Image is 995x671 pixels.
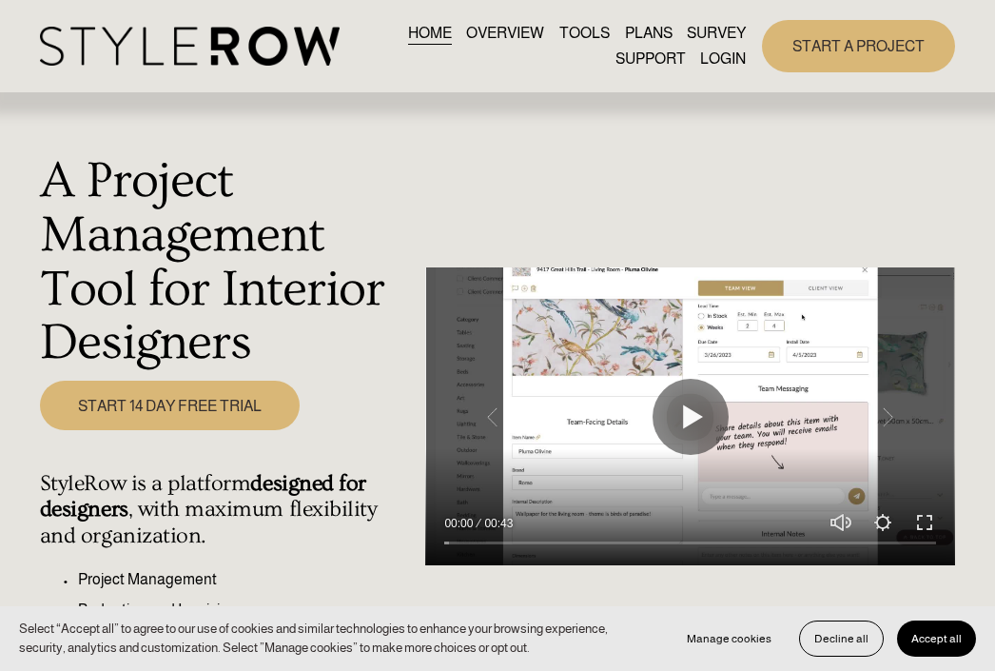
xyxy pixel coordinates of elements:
strong: designed for designers [40,471,372,523]
a: HOME [408,20,452,46]
a: SURVEY [687,20,746,46]
a: folder dropdown [615,47,686,72]
input: Seek [444,537,936,550]
p: Project Management [78,568,416,591]
span: Manage cookies [687,632,771,645]
span: Decline all [814,632,868,645]
a: TOOLS [559,20,610,46]
img: StyleRow [40,27,340,66]
button: Accept all [897,621,976,657]
h4: StyleRow is a platform , with maximum flexibility and organization. [40,471,416,550]
button: Decline all [799,621,884,657]
button: Manage cookies [673,621,786,657]
a: LOGIN [700,47,746,72]
a: START 14 DAY FREE TRIAL [40,381,300,430]
button: Play [653,379,729,455]
h1: A Project Management Tool for Interior Designers [40,154,416,370]
a: OVERVIEW [466,20,544,46]
div: Duration [478,514,517,533]
span: Accept all [911,632,962,645]
div: Current time [444,514,478,533]
a: START A PROJECT [762,20,955,72]
span: SUPPORT [615,48,686,70]
p: Select “Accept all” to agree to our use of cookies and similar technologies to enhance your brows... [19,620,654,658]
p: Budgeting and Invoicing [78,599,416,622]
a: PLANS [625,20,673,46]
